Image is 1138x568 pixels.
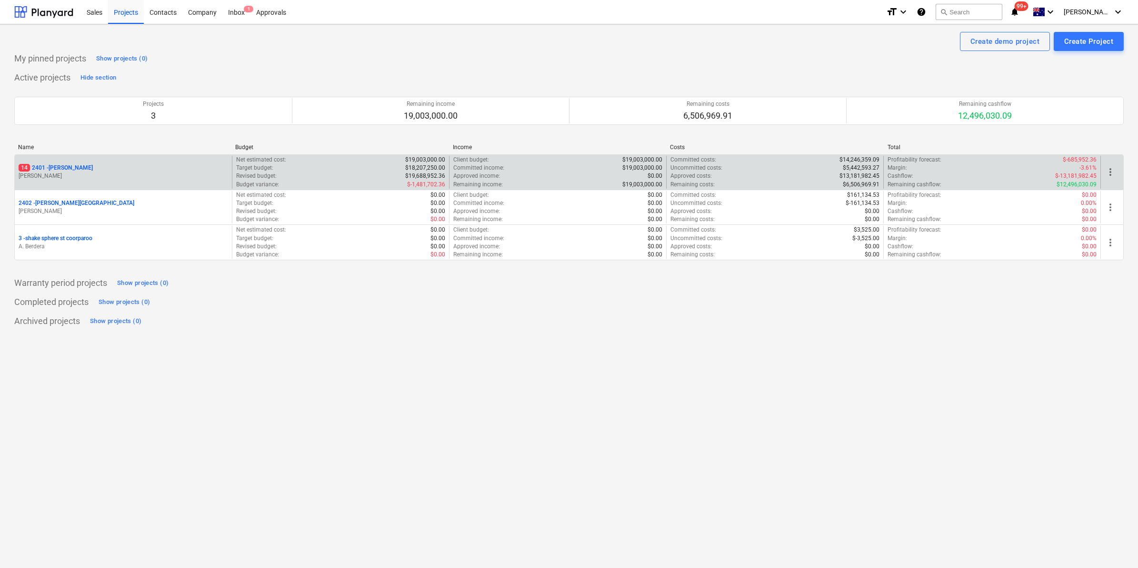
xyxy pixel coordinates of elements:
[19,199,134,207] p: 2402 - [PERSON_NAME][GEOGRAPHIC_DATA]
[236,156,286,164] p: Net estimated cost :
[670,172,712,180] p: Approved costs :
[453,243,500,251] p: Approved income :
[236,243,277,251] p: Revised budget :
[19,172,228,180] p: [PERSON_NAME]
[888,181,941,189] p: Remaining cashflow :
[453,156,489,164] p: Client budget :
[648,215,662,223] p: $0.00
[854,226,879,234] p: $3,525.00
[1010,6,1019,18] i: notifications
[453,172,500,180] p: Approved income :
[453,215,503,223] p: Remaining income :
[236,207,277,215] p: Revised budget :
[670,226,716,234] p: Committed costs :
[865,215,879,223] p: $0.00
[839,172,879,180] p: $13,181,982.45
[236,181,279,189] p: Budget variance :
[405,172,445,180] p: $19,688,952.36
[683,100,732,108] p: Remaining costs
[14,277,107,289] p: Warranty period projects
[958,110,1012,122] p: 12,496,030.09
[236,215,279,223] p: Budget variance :
[19,164,228,180] div: 142401 -[PERSON_NAME][PERSON_NAME]
[846,199,879,207] p: $-161,134.53
[1081,234,1097,243] p: 0.00%
[670,181,715,189] p: Remaining costs :
[99,297,150,308] div: Show projects (0)
[143,110,164,122] p: 3
[236,234,273,243] p: Target budget :
[453,226,489,234] p: Client budget :
[430,215,445,223] p: $0.00
[670,234,722,243] p: Uncommitted costs :
[888,207,913,215] p: Cashflow :
[78,70,119,85] button: Hide section
[14,296,89,308] p: Completed projects
[236,164,273,172] p: Target budget :
[1081,199,1097,207] p: 0.00%
[865,207,879,215] p: $0.00
[430,199,445,207] p: $0.00
[648,191,662,199] p: $0.00
[1063,156,1097,164] p: $-685,952.36
[90,316,141,327] div: Show projects (0)
[898,6,909,18] i: keyboard_arrow_down
[670,164,722,172] p: Uncommitted costs :
[960,32,1050,51] button: Create demo project
[888,199,907,207] p: Margin :
[19,234,228,251] div: 3 -shake sphere st coorparooA. Berdera
[917,6,926,18] i: Knowledge base
[1045,6,1056,18] i: keyboard_arrow_down
[1082,226,1097,234] p: $0.00
[80,72,116,83] div: Hide section
[236,172,277,180] p: Revised budget :
[970,35,1039,48] div: Create demo project
[670,156,716,164] p: Committed costs :
[88,314,144,329] button: Show projects (0)
[888,164,907,172] p: Margin :
[670,191,716,199] p: Committed costs :
[1079,164,1097,172] p: -3.61%
[1064,8,1111,16] span: [PERSON_NAME]
[852,234,879,243] p: $-3,525.00
[236,226,286,234] p: Net estimated cost :
[430,207,445,215] p: $0.00
[430,251,445,259] p: $0.00
[1105,237,1116,248] span: more_vert
[839,156,879,164] p: $14,246,359.09
[430,234,445,243] p: $0.00
[235,144,445,151] div: Budget
[453,199,504,207] p: Committed income :
[453,181,503,189] p: Remaining income :
[888,172,913,180] p: Cashflow :
[1054,32,1124,51] button: Create Project
[670,199,722,207] p: Uncommitted costs :
[96,53,148,64] div: Show projects (0)
[670,215,715,223] p: Remaining costs :
[430,191,445,199] p: $0.00
[453,164,504,172] p: Committed income :
[1090,522,1138,568] iframe: Chat Widget
[648,207,662,215] p: $0.00
[14,315,80,327] p: Archived projects
[670,144,879,151] div: Costs
[1082,191,1097,199] p: $0.00
[19,164,30,172] span: 14
[405,156,445,164] p: $19,003,000.00
[683,110,732,122] p: 6,506,969.91
[843,164,879,172] p: $5,442,593.27
[117,278,169,289] div: Show projects (0)
[236,191,286,199] p: Net estimated cost :
[94,51,150,66] button: Show projects (0)
[940,8,948,16] span: search
[1105,202,1116,213] span: more_vert
[670,251,715,259] p: Remaining costs :
[14,72,70,83] p: Active projects
[670,243,712,251] p: Approved costs :
[648,251,662,259] p: $0.00
[143,100,164,108] p: Projects
[18,144,228,151] div: Name
[888,215,941,223] p: Remaining cashflow :
[453,251,503,259] p: Remaining income :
